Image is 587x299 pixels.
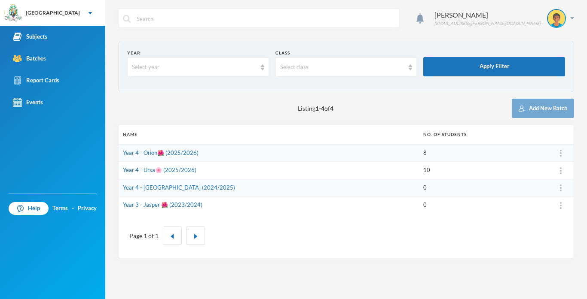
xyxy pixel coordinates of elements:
div: Select class [280,63,405,72]
div: [EMAIL_ADDRESS][PERSON_NAME][DOMAIN_NAME] [434,20,541,27]
img: logo [5,5,22,22]
div: Events [13,98,43,107]
img: ... [560,167,562,174]
a: Year 4 - [GEOGRAPHIC_DATA] (2024/2025) [123,184,235,191]
div: Batches [13,54,46,63]
b: 4 [330,105,333,112]
td: 0 [419,196,548,214]
a: Year 4 - Orion🌺 (2025/2026) [123,149,199,156]
a: Help [9,202,49,215]
span: Listing - of [298,104,333,113]
img: ... [560,150,562,157]
div: Subjects [13,32,47,41]
div: Year [127,50,269,56]
div: Page 1 of 1 [129,231,159,240]
img: ... [560,202,562,209]
a: Terms [52,204,68,213]
a: Year 4 - Ursa🌸 (2025/2026) [123,166,196,173]
img: ... [560,184,562,191]
b: 4 [321,105,324,112]
td: 10 [419,162,548,179]
button: Apply Filter [423,57,565,76]
div: [GEOGRAPHIC_DATA] [26,9,80,17]
th: Name [119,125,419,144]
a: Year 3 - Jasper 🌺 (2023/2024) [123,201,202,208]
th: No. of students [419,125,548,144]
td: 8 [419,144,548,162]
img: search [123,15,131,23]
div: Report Cards [13,76,59,85]
b: 1 [315,105,319,112]
input: Search [136,9,394,28]
a: Privacy [78,204,97,213]
button: Add New Batch [512,99,574,118]
td: 0 [419,179,548,196]
div: Class [275,50,417,56]
div: · [72,204,74,213]
div: [PERSON_NAME] [434,10,541,20]
div: Select year [132,63,257,72]
img: STUDENT [548,10,565,27]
